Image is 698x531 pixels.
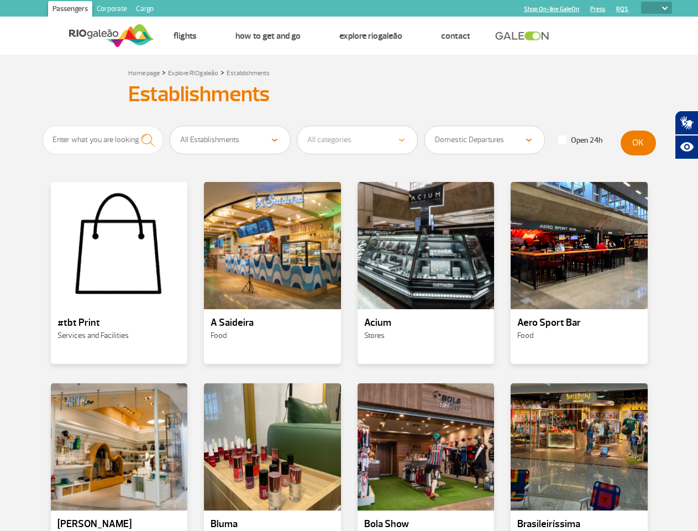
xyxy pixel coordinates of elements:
a: > [221,66,224,79]
a: Contact [441,30,470,41]
p: Bola Show [364,519,488,530]
a: Flights [174,30,197,41]
button: Abrir tradutor de língua de sinais. [675,111,698,135]
input: Enter what you are looking for [43,126,164,154]
a: RQS [616,6,628,13]
p: Bluma [211,519,334,530]
a: Press [590,6,605,13]
a: Corporate [92,1,132,19]
a: Passengers [48,1,92,19]
p: Acium [364,317,488,329]
span: Food [517,331,533,340]
span: Stores [364,331,385,340]
p: [PERSON_NAME] [57,519,181,530]
a: How to get and go [235,30,301,41]
label: Open 24h [558,136,602,145]
button: OK [621,131,656,155]
button: Abrir recursos assistivos. [675,135,698,159]
p: #tbt Print [57,317,181,329]
a: Shop On-line GaleOn [524,6,579,13]
a: > [162,66,166,79]
h1: Establishments [128,85,570,103]
p: Brasileiríssima [517,519,641,530]
a: Explore RIOgaleão [168,69,218,77]
span: Services and Facilities [57,331,129,340]
span: Food [211,331,227,340]
a: Home page [128,69,160,77]
a: Explore RIOgaleão [339,30,402,41]
div: Plugin de acessibilidade da Hand Talk. [675,111,698,159]
a: Cargo [132,1,158,19]
p: A Saideira [211,317,334,329]
a: Establishments [227,69,270,77]
p: Aero Sport Bar [517,317,641,329]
